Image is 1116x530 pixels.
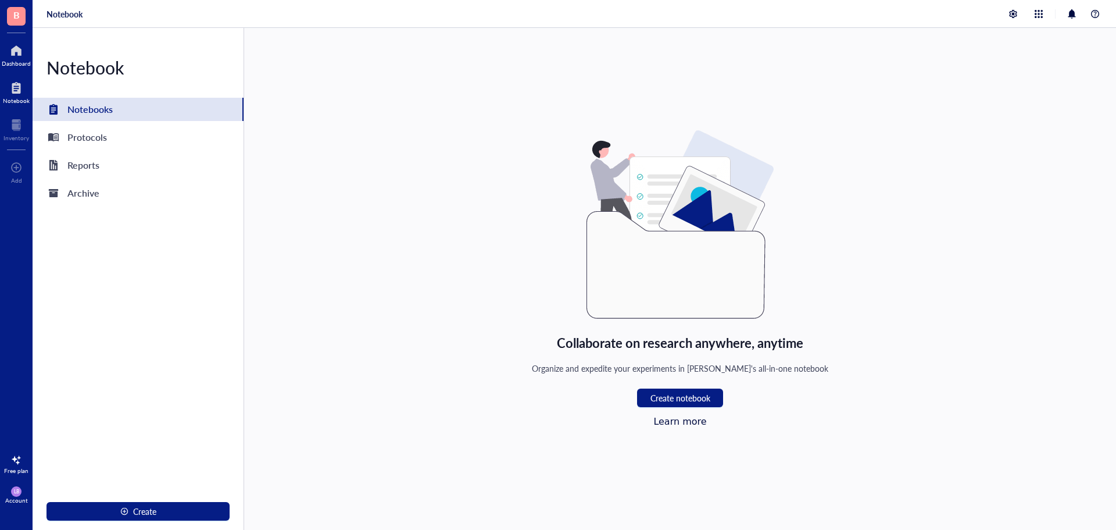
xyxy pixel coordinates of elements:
div: Inventory [3,134,29,141]
img: Empty state [586,130,774,319]
div: Organize and expedite your experiments in [PERSON_NAME]'s all-in-one notebook [532,362,829,375]
a: Notebooks [33,98,244,121]
div: Account [5,497,28,504]
a: Notebook [3,79,30,104]
a: Notebook [46,9,83,19]
span: B [13,8,20,22]
div: Free plan [4,467,28,474]
a: Archive [33,182,244,205]
div: Add [11,177,22,184]
div: Archive [67,185,99,201]
a: Dashboard [2,41,31,67]
span: Create notebook [650,393,710,403]
div: Notebooks [67,101,113,118]
div: Dashboard [2,60,31,67]
div: Reports [67,157,99,173]
button: Create notebook [637,389,723,407]
button: Create [46,502,230,521]
span: LB [13,489,19,495]
a: Learn more [653,416,706,427]
a: Reports [33,154,244,177]
div: Notebook [33,56,244,79]
a: Protocols [33,126,244,149]
span: Create [133,507,156,516]
div: Protocols [67,129,107,145]
div: Notebook [3,97,30,104]
a: Inventory [3,116,29,141]
div: Collaborate on research anywhere, anytime [557,333,804,353]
